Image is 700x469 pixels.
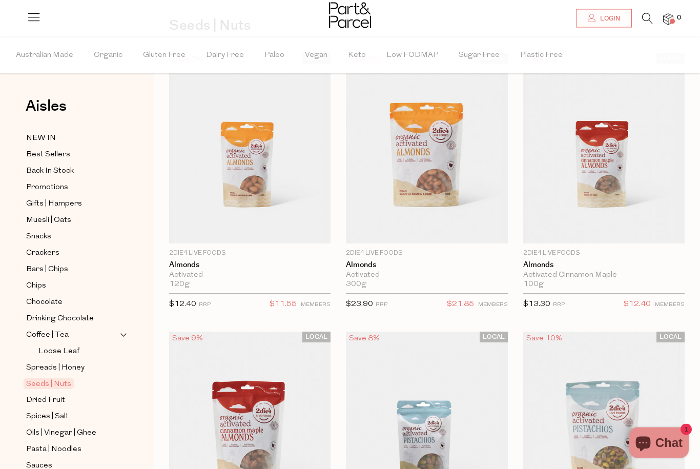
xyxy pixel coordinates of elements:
img: Almonds [346,53,507,244]
a: Drinking Chocolate [26,312,119,325]
span: Low FODMAP [386,37,438,73]
span: Dried Fruit [26,394,65,406]
span: Paleo [264,37,284,73]
span: $23.90 [346,301,373,309]
a: Snacks [26,230,119,243]
span: 100g [523,280,544,290]
a: NEW IN [26,132,119,145]
a: Almonds [169,261,331,270]
span: Muesli | Oats [26,214,71,227]
small: RRP [199,302,211,308]
div: Activated Cinnamon Maple [523,271,685,280]
span: LOCAL [302,332,331,343]
span: Crackers [26,247,59,259]
small: MEMBERS [478,302,508,308]
small: RRP [553,302,565,308]
span: $21.85 [447,298,474,312]
span: Keto [348,37,366,73]
span: Drinking Chocolate [26,313,94,325]
span: 0 [674,13,684,23]
a: Spices | Salt [26,410,119,423]
a: Coffee | Tea [26,329,119,341]
span: Best Sellers [26,149,70,161]
a: Oils | Vinegar | Ghee [26,426,119,439]
a: Aisles [26,98,67,124]
a: Loose Leaf [38,345,119,358]
span: Spices | Salt [26,411,69,423]
p: 2Die4 Live Foods [169,249,331,258]
span: Chips [26,280,46,292]
span: $12.40 [169,301,196,309]
a: Gifts | Hampers [26,197,119,210]
span: Pasta | Noodles [26,443,81,456]
a: Bars | Chips [26,263,119,276]
span: $12.40 [624,298,651,312]
span: Gifts | Hampers [26,198,82,210]
img: Almonds [523,53,685,244]
span: LOCAL [480,332,508,343]
a: Almonds [346,261,507,270]
span: $13.30 [523,301,550,309]
span: Bars | Chips [26,263,68,276]
a: Almonds [523,261,685,270]
img: Almonds [169,53,331,244]
small: RRP [376,302,387,308]
span: Organic [94,37,122,73]
span: Oils | Vinegar | Ghee [26,427,96,439]
a: Muesli | Oats [26,214,119,227]
p: 2Die4 Live Foods [523,249,685,258]
span: NEW IN [26,132,56,145]
a: Seeds | Nuts [26,378,119,390]
span: Loose Leaf [38,345,79,358]
a: Chips [26,279,119,292]
span: $11.55 [270,298,297,312]
span: 120g [169,280,190,290]
a: Best Sellers [26,148,119,161]
span: Seeds | Nuts [24,378,74,389]
div: Save 9% [169,332,206,346]
div: Activated [169,271,331,280]
a: Dried Fruit [26,394,119,406]
span: Back In Stock [26,165,74,177]
span: Login [598,14,620,23]
a: Pasta | Noodles [26,443,119,456]
span: 300g [346,280,366,290]
span: Spreads | Honey [26,362,85,374]
a: Promotions [26,181,119,194]
span: LOCAL [656,332,685,343]
img: Part&Parcel [329,3,371,28]
small: MEMBERS [655,302,685,308]
div: Save 10% [523,332,565,346]
a: Login [576,9,632,28]
span: Chocolate [26,296,63,309]
a: 0 [663,14,673,25]
span: Gluten Free [143,37,186,73]
span: Promotions [26,181,68,194]
inbox-online-store-chat: Shopify online store chat [626,427,692,461]
p: 2Die4 Live Foods [346,249,507,258]
span: Sugar Free [459,37,500,73]
span: Vegan [305,37,327,73]
small: MEMBERS [301,302,331,308]
span: Dairy Free [206,37,244,73]
span: Coffee | Tea [26,329,69,341]
span: Plastic Free [520,37,563,73]
a: Spreads | Honey [26,361,119,374]
button: Expand/Collapse Coffee | Tea [120,329,127,341]
span: Snacks [26,231,51,243]
a: Back In Stock [26,165,119,177]
span: Australian Made [16,37,73,73]
a: Chocolate [26,296,119,309]
span: Aisles [26,95,67,117]
a: Crackers [26,247,119,259]
div: Activated [346,271,507,280]
div: Save 8% [346,332,383,346]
